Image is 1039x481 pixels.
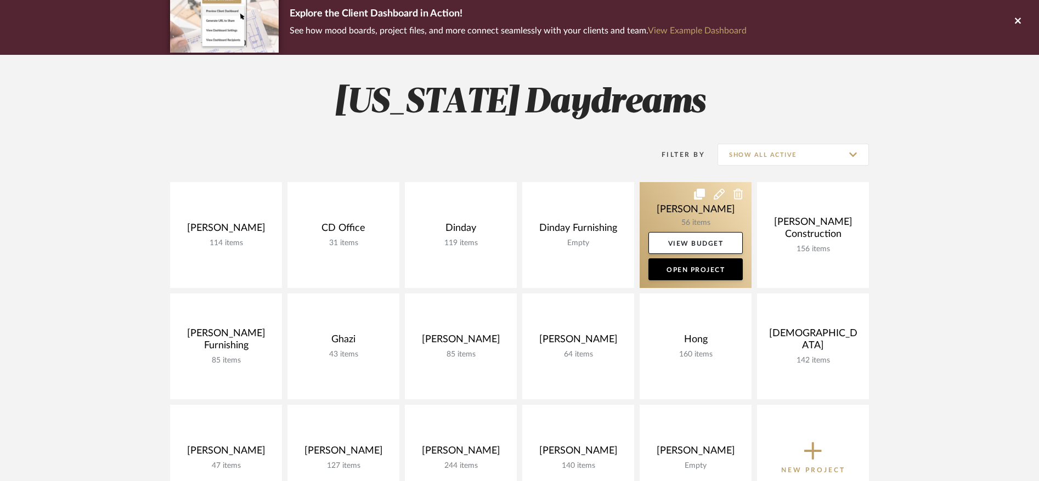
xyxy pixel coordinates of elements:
[179,445,273,461] div: [PERSON_NAME]
[531,222,625,239] div: Dinday Furnishing
[414,239,508,248] div: 119 items
[179,239,273,248] div: 114 items
[766,327,860,356] div: [DEMOGRAPHIC_DATA]
[296,333,391,350] div: Ghazi
[766,216,860,245] div: [PERSON_NAME] Construction
[414,333,508,350] div: [PERSON_NAME]
[414,461,508,471] div: 244 items
[531,239,625,248] div: Empty
[296,461,391,471] div: 127 items
[531,445,625,461] div: [PERSON_NAME]
[766,245,860,254] div: 156 items
[414,445,508,461] div: [PERSON_NAME]
[781,465,845,476] p: New Project
[531,350,625,359] div: 64 items
[648,26,747,35] a: View Example Dashboard
[648,258,743,280] a: Open Project
[296,239,391,248] div: 31 items
[290,23,747,38] p: See how mood boards, project files, and more connect seamlessly with your clients and team.
[648,350,743,359] div: 160 items
[296,222,391,239] div: CD Office
[648,461,743,471] div: Empty
[296,445,391,461] div: [PERSON_NAME]
[648,445,743,461] div: [PERSON_NAME]
[125,82,914,123] h2: [US_STATE] Daydreams
[648,232,743,254] a: View Budget
[290,5,747,23] p: Explore the Client Dashboard in Action!
[531,333,625,350] div: [PERSON_NAME]
[179,327,273,356] div: [PERSON_NAME] Furnishing
[531,461,625,471] div: 140 items
[296,350,391,359] div: 43 items
[179,356,273,365] div: 85 items
[179,222,273,239] div: [PERSON_NAME]
[414,350,508,359] div: 85 items
[766,356,860,365] div: 142 items
[179,461,273,471] div: 47 items
[414,222,508,239] div: Dinday
[647,149,705,160] div: Filter By
[648,333,743,350] div: Hong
